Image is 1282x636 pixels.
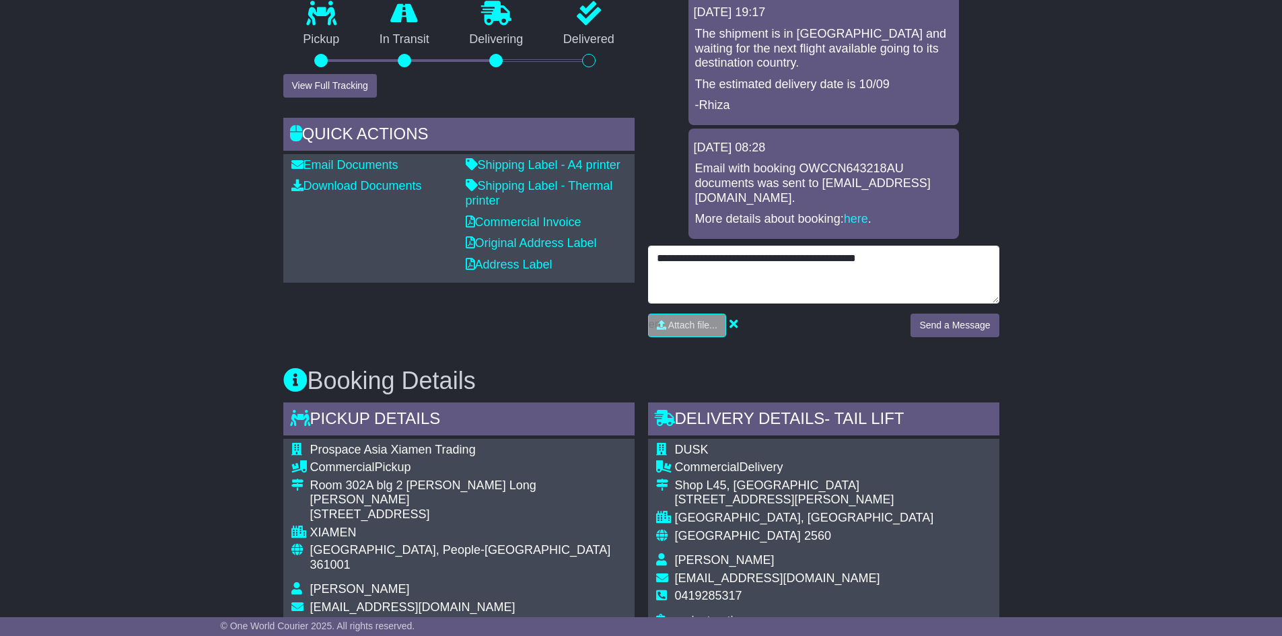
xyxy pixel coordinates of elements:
span: Commercial [675,460,740,474]
span: [GEOGRAPHIC_DATA], People-[GEOGRAPHIC_DATA] [310,543,611,557]
div: Shop L45, [GEOGRAPHIC_DATA] [675,479,934,493]
button: View Full Tracking [283,74,377,98]
span: DUSK [675,443,709,456]
div: Room 302A blg 2 [PERSON_NAME] Long [PERSON_NAME] [310,479,627,507]
p: Email with booking OWCCN643218AU documents was sent to [EMAIL_ADDRESS][DOMAIN_NAME]. [695,162,952,205]
button: Send a Message [911,314,999,337]
p: -Rhiza [695,98,952,113]
div: Pickup Details [283,402,635,439]
div: [DATE] 08:28 [694,141,954,155]
span: - Tail Lift [824,409,904,427]
span: 2560 [804,529,831,542]
span: Commercial [310,460,375,474]
p: Delivering [450,32,544,47]
a: Email Documents [291,158,398,172]
span: [PERSON_NAME] [675,553,775,567]
span: 0419285317 [675,589,742,602]
a: Shipping Label - Thermal printer [466,179,613,207]
a: here [844,212,868,225]
p: Pickup [283,32,360,47]
p: In Transit [359,32,450,47]
a: Address Label [466,258,553,271]
span: [EMAIL_ADDRESS][DOMAIN_NAME] [675,571,880,585]
div: Delivery Details [648,402,999,439]
p: Delivered [543,32,635,47]
a: Shipping Label - A4 printer [466,158,620,172]
div: XIAMEN [310,526,627,540]
a: Original Address Label [466,236,597,250]
div: [GEOGRAPHIC_DATA], [GEOGRAPHIC_DATA] [675,511,934,526]
span: [EMAIL_ADDRESS][DOMAIN_NAME] [310,600,515,614]
h3: Booking Details [283,367,999,394]
div: Quick Actions [283,118,635,154]
div: [STREET_ADDRESS] [310,507,627,522]
a: Download Documents [291,179,422,192]
span: © One World Courier 2025. All rights reserved. [221,621,415,631]
span: [PERSON_NAME] [310,582,410,596]
span: [GEOGRAPHIC_DATA] [675,529,801,542]
p: The estimated delivery date is 10/09 [695,77,952,92]
span: 361001 [310,558,351,571]
span: Prospace Asia Xiamen Trading [310,443,476,456]
span: no instructions [675,614,753,627]
p: The shipment is in [GEOGRAPHIC_DATA] and waiting for the next flight available going to its desti... [695,27,952,71]
p: More details about booking: . [695,212,952,227]
div: [DATE] 19:17 [694,5,954,20]
a: Commercial Invoice [466,215,581,229]
div: Pickup [310,460,627,475]
div: [STREET_ADDRESS][PERSON_NAME] [675,493,934,507]
div: Delivery [675,460,934,475]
